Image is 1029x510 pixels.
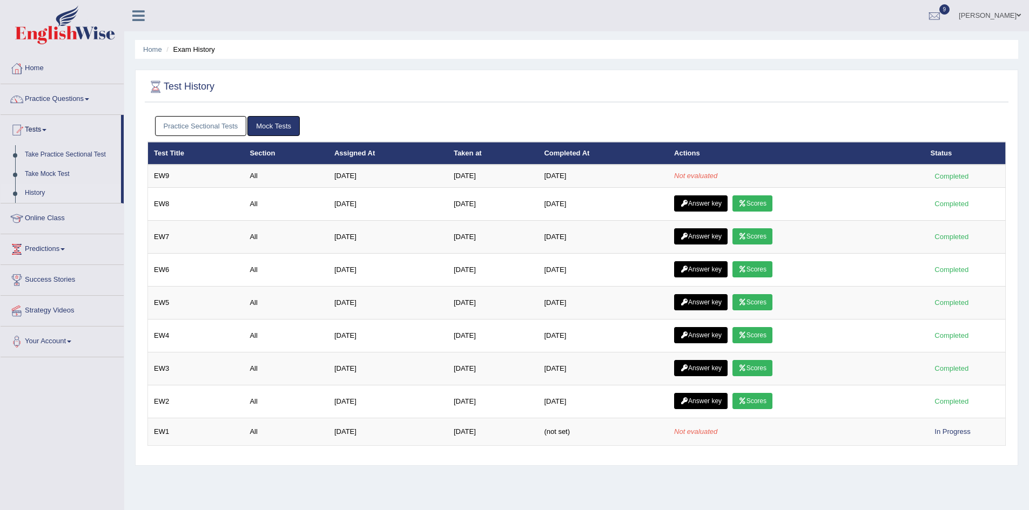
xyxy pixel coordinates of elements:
[148,319,244,352] td: EW4
[328,319,448,352] td: [DATE]
[244,142,328,165] th: Section
[244,187,328,220] td: All
[148,142,244,165] th: Test Title
[155,116,247,136] a: Practice Sectional Tests
[148,253,244,286] td: EW6
[538,142,668,165] th: Completed At
[732,327,772,343] a: Scores
[1,115,121,142] a: Tests
[931,363,973,374] div: Completed
[931,426,975,437] div: In Progress
[148,286,244,319] td: EW5
[164,44,215,55] li: Exam History
[732,294,772,310] a: Scores
[674,195,728,212] a: Answer key
[925,142,1006,165] th: Status
[931,396,973,407] div: Completed
[931,231,973,242] div: Completed
[244,165,328,187] td: All
[328,286,448,319] td: [DATE]
[544,427,570,436] span: (not set)
[328,253,448,286] td: [DATE]
[328,142,448,165] th: Assigned At
[328,418,448,445] td: [DATE]
[538,385,668,418] td: [DATE]
[732,261,772,277] a: Scores
[538,253,668,286] td: [DATE]
[148,385,244,418] td: EW2
[931,297,973,308] div: Completed
[538,352,668,385] td: [DATE]
[732,393,772,409] a: Scores
[448,220,538,253] td: [DATE]
[244,352,328,385] td: All
[244,220,328,253] td: All
[1,234,124,261] a: Predictions
[674,294,728,310] a: Answer key
[732,228,772,244] a: Scores
[148,418,244,445] td: EW1
[328,352,448,385] td: [DATE]
[931,171,973,182] div: Completed
[20,145,121,165] a: Take Practice Sectional Test
[448,352,538,385] td: [DATE]
[538,319,668,352] td: [DATE]
[674,261,728,277] a: Answer key
[674,393,728,409] a: Answer key
[1,53,124,80] a: Home
[448,385,538,418] td: [DATE]
[448,319,538,352] td: [DATE]
[931,198,973,209] div: Completed
[448,165,538,187] td: [DATE]
[732,195,772,212] a: Scores
[674,228,728,244] a: Answer key
[148,352,244,385] td: EW3
[1,327,124,353] a: Your Account
[448,418,538,445] td: [DATE]
[148,220,244,253] td: EW7
[668,142,924,165] th: Actions
[538,187,668,220] td: [DATE]
[448,253,538,286] td: [DATE]
[244,253,328,286] td: All
[328,385,448,418] td: [DATE]
[448,286,538,319] td: [DATE]
[538,220,668,253] td: [DATE]
[148,165,244,187] td: EW9
[931,330,973,341] div: Completed
[674,427,717,436] em: Not evaluated
[1,203,124,230] a: Online Class
[247,116,300,136] a: Mock Tests
[674,360,728,376] a: Answer key
[1,296,124,323] a: Strategy Videos
[147,79,214,95] h2: Test History
[931,264,973,275] div: Completed
[328,220,448,253] td: [DATE]
[143,45,162,53] a: Home
[148,187,244,220] td: EW8
[939,4,950,15] span: 9
[674,327,728,343] a: Answer key
[328,187,448,220] td: [DATE]
[538,165,668,187] td: [DATE]
[244,319,328,352] td: All
[448,187,538,220] td: [DATE]
[20,183,121,203] a: History
[674,172,717,180] em: Not evaluated
[20,165,121,184] a: Take Mock Test
[732,360,772,376] a: Scores
[1,84,124,111] a: Practice Questions
[1,265,124,292] a: Success Stories
[244,385,328,418] td: All
[244,286,328,319] td: All
[538,286,668,319] td: [DATE]
[244,418,328,445] td: All
[328,165,448,187] td: [DATE]
[448,142,538,165] th: Taken at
